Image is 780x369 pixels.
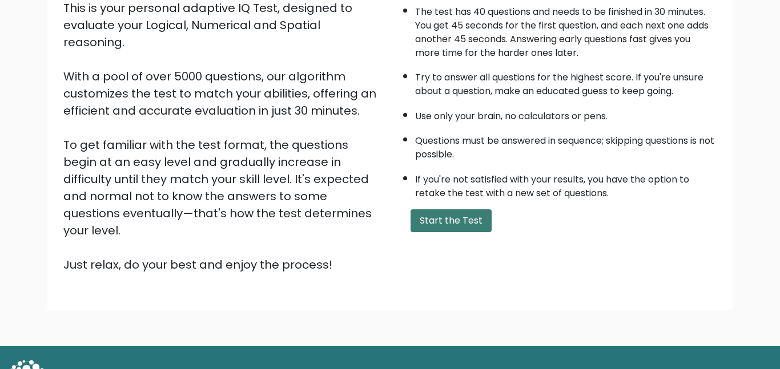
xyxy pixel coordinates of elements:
li: Use only your brain, no calculators or pens. [415,104,717,123]
li: Try to answer all questions for the highest score. If you're unsure about a question, make an edu... [415,65,717,98]
button: Start the Test [411,209,492,232]
li: If you're not satisfied with your results, you have the option to retake the test with a new set ... [415,167,717,200]
li: Questions must be answered in sequence; skipping questions is not possible. [415,128,717,161]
